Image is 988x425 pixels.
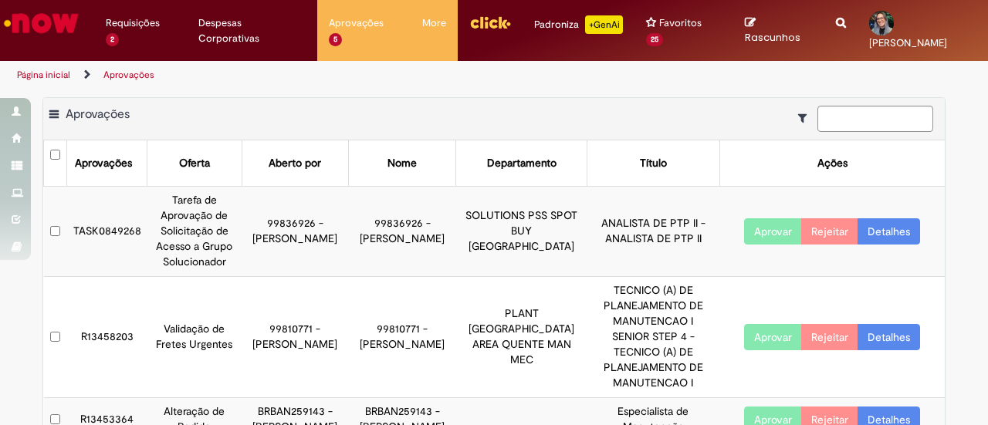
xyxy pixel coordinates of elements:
span: 5 [329,33,342,46]
a: Rascunhos [745,16,814,45]
td: 99810771 - [PERSON_NAME] [349,277,456,398]
td: Validação de Fretes Urgentes [147,277,242,398]
span: More [422,15,446,31]
div: Ações [817,156,848,171]
div: Nome [387,156,417,171]
a: Página inicial [17,69,70,81]
td: TECNICO (A) DE PLANEJAMENTO DE MANUTENCAO I SENIOR STEP 4 - TECNICO (A) DE PLANEJAMENTO DE MANUTE... [587,277,719,398]
td: 99810771 - [PERSON_NAME] [242,277,349,398]
button: Aprovar [744,324,802,350]
td: TASK0849268 [67,187,147,277]
img: click_logo_yellow_360x200.png [469,11,511,34]
td: PLANT [GEOGRAPHIC_DATA] AREA QUENTE MAN MEC [456,277,587,398]
span: 25 [646,33,663,46]
span: Aprovações [66,106,130,122]
div: Título [640,156,667,171]
a: Detalhes [858,324,920,350]
a: Detalhes [858,218,920,245]
span: Despesas Corporativas [198,15,306,46]
div: Padroniza [534,15,623,34]
td: 99836926 - [PERSON_NAME] [242,187,349,277]
td: R13458203 [67,277,147,398]
span: [PERSON_NAME] [869,36,947,49]
button: Rejeitar [801,218,858,245]
button: Aprovar [744,218,802,245]
th: Aprovações [67,140,147,186]
span: Rascunhos [745,30,800,45]
td: 99836926 - [PERSON_NAME] [349,187,456,277]
img: ServiceNow [2,8,81,39]
td: ANALISTA DE PTP II - ANALISTA DE PTP II [587,187,719,277]
span: Favoritos [659,15,702,31]
button: Rejeitar [801,324,858,350]
div: Oferta [179,156,210,171]
i: Mostrar filtros para: Suas Solicitações [798,113,814,123]
td: SOLUTIONS PSS SPOT BUY [GEOGRAPHIC_DATA] [456,187,587,277]
td: Tarefa de Aprovação de Solicitação de Acesso a Grupo Solucionador [147,187,242,277]
a: Aprovações [103,69,154,81]
ul: Trilhas de página [12,61,647,89]
div: Aprovações [75,156,132,171]
p: +GenAi [585,15,623,34]
span: Requisições [106,15,160,31]
span: 2 [106,33,119,46]
div: Aberto por [269,156,321,171]
span: Aprovações [329,15,384,31]
div: Departamento [487,156,557,171]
